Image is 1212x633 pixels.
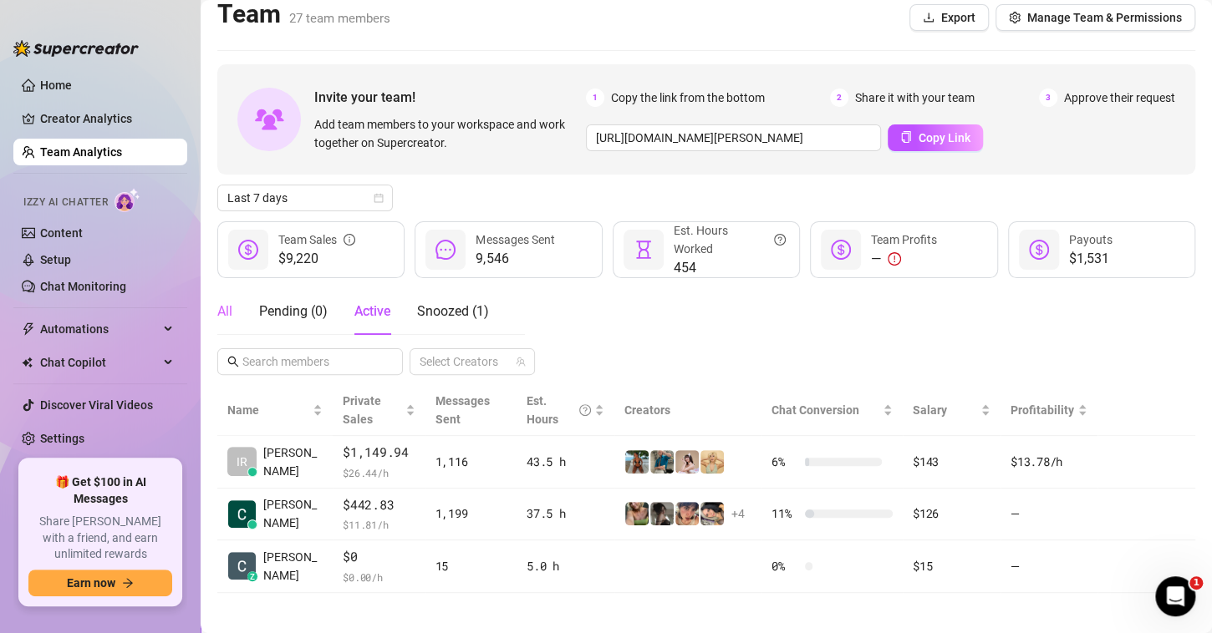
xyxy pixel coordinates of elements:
[830,89,848,107] span: 2
[586,89,604,107] span: 1
[941,11,975,24] span: Export
[343,569,415,585] span: $ 0.00 /h
[625,450,649,473] img: Libby
[343,464,415,481] span: $ 26.44 /h
[913,504,990,523] div: $126
[634,240,654,260] span: hourglass
[344,230,355,249] span: info-circle
[435,557,507,575] div: 15
[435,394,490,426] span: Messages Sent
[1064,89,1175,107] span: Approve their request
[919,131,970,144] span: Copy Link
[900,131,912,143] span: copy
[888,124,983,151] button: Copy Link
[650,502,674,525] img: daiisyjane
[40,398,153,412] a: Discover Viral Videos
[40,226,83,240] a: Content
[1009,12,1021,23] span: setting
[343,394,381,426] span: Private Sales
[527,453,604,471] div: 43.5 h
[40,105,174,132] a: Creator Analytics
[314,87,586,108] span: Invite your team!
[242,352,379,371] input: Search members
[1155,576,1195,616] iframe: Intercom live chat
[855,89,975,107] span: Share it with your team
[675,450,699,473] img: anaxmei
[650,450,674,473] img: Eavnc
[263,495,323,532] span: [PERSON_NAME]
[1001,489,1097,541] td: —
[122,577,134,589] span: arrow-right
[675,502,699,525] img: bonnierides
[476,233,554,246] span: Messages Sent
[527,557,604,575] div: 5.0 h
[435,240,456,260] span: message
[22,322,35,336] span: thunderbolt
[228,552,256,580] img: Carl Belotindos
[417,303,489,319] span: Snoozed ( 1 )
[772,453,798,471] span: 6 %
[263,443,323,480] span: [PERSON_NAME]
[227,401,309,419] span: Name
[228,500,256,528] img: Cecil Capuchino
[614,385,761,436] th: Creators
[674,221,786,258] div: Est. Hours Worked
[1029,240,1049,260] span: dollar-circle
[238,240,258,260] span: dollar-circle
[888,252,901,266] span: exclamation-circle
[67,576,115,590] span: Earn now
[343,495,415,515] span: $442.83
[28,474,172,507] span: 🎁 Get $100 in AI Messages
[374,193,384,203] span: calendar
[22,357,33,368] img: Chat Copilot
[343,443,415,463] span: $1,149.94
[28,514,172,563] span: Share [PERSON_NAME] with a friend, and earn unlimited rewards
[314,115,579,152] span: Add team members to your workspace and work together on Supercreator.
[435,504,507,523] div: 1,199
[1189,576,1203,590] span: 1
[871,233,937,246] span: Team Profits
[1039,89,1057,107] span: 3
[913,403,947,417] span: Salary
[259,301,328,322] div: Pending ( 0 )
[913,557,990,575] div: $15
[1069,249,1113,269] span: $1,531
[527,504,604,523] div: 37.5 h
[913,453,990,471] div: $143
[516,357,526,367] span: team
[871,249,937,269] div: —
[217,385,333,436] th: Name
[625,502,649,525] img: dreamsofleana
[13,40,139,57] img: logo-BBDzfeDw.svg
[263,548,323,585] span: [PERSON_NAME]
[1069,233,1113,246] span: Payouts
[28,570,172,596] button: Earn nowarrow-right
[1011,403,1074,417] span: Profitability
[674,258,786,278] span: 454
[731,504,745,523] span: + 4
[40,145,122,159] a: Team Analytics
[278,230,355,249] div: Team Sales
[831,240,851,260] span: dollar-circle
[435,453,507,471] div: 1,116
[700,450,724,473] img: Actually.Maria
[237,453,247,471] span: IR
[40,432,84,445] a: Settings
[772,504,798,523] span: 11 %
[40,316,159,342] span: Automations
[700,502,724,525] img: Harley
[40,78,72,92] a: Home
[476,249,554,269] span: 9,546
[611,89,765,107] span: Copy the link from the bottom
[527,392,591,428] div: Est. Hours
[40,349,159,376] span: Chat Copilot
[772,557,798,575] span: 0 %
[1011,453,1087,471] div: $13.78 /h
[227,185,383,210] span: Last 7 days
[343,547,415,567] span: $0
[217,301,232,322] div: All
[40,280,126,293] a: Chat Monitoring
[23,195,108,210] span: Izzy AI Chatter
[1001,540,1097,593] td: —
[40,253,71,266] a: Setup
